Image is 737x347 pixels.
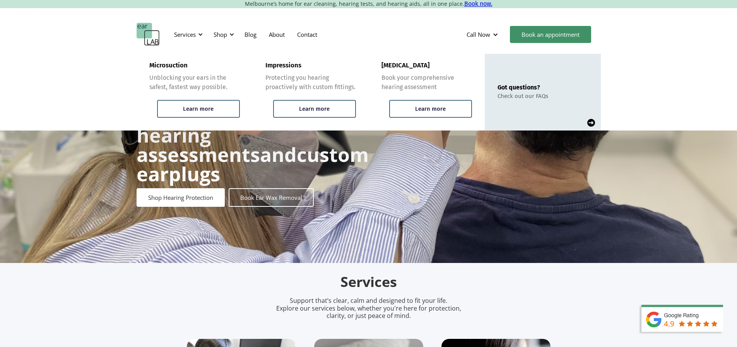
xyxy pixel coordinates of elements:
a: [MEDICAL_DATA]Book your comprehensive hearing assessmentLearn more [369,54,485,131]
h2: Services [187,273,551,291]
strong: Ear wax removal, hearing assessments [137,103,303,168]
div: Shop [209,23,236,46]
div: Call Now [467,31,490,38]
div: Shop [214,31,227,38]
a: Book Ear Wax Removal [229,188,314,207]
div: Services [169,23,205,46]
a: About [263,23,291,46]
div: Call Now [460,23,506,46]
a: Got questions?Check out our FAQs [485,54,601,131]
p: Support that’s clear, calm and designed to fit your life. Explore our services below, whether you... [266,297,471,320]
div: Microsuction [149,62,188,69]
div: Learn more [183,105,214,112]
a: Book an appointment [510,26,591,43]
a: ImpressionsProtecting you hearing proactively with custom fittings.Learn more [253,54,369,131]
a: Shop Hearing Protection [137,188,225,207]
a: Blog [238,23,263,46]
div: Protecting you hearing proactively with custom fittings. [265,73,356,92]
div: [MEDICAL_DATA] [381,62,429,69]
a: Contact [291,23,323,46]
div: Unblocking your ears in the safest, fastest way possible. [149,73,240,92]
a: home [137,23,160,46]
div: Learn more [415,105,446,112]
div: Impressions [265,62,301,69]
strong: custom earplugs [137,141,369,187]
div: Got questions? [498,84,548,91]
h1: and [137,106,369,184]
div: Book your comprehensive hearing assessment [381,73,472,92]
a: MicrosuctionUnblocking your ears in the safest, fastest way possible.Learn more [137,54,253,131]
div: Check out our FAQs [498,93,548,100]
div: Learn more [299,105,330,112]
div: Services [174,31,196,38]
